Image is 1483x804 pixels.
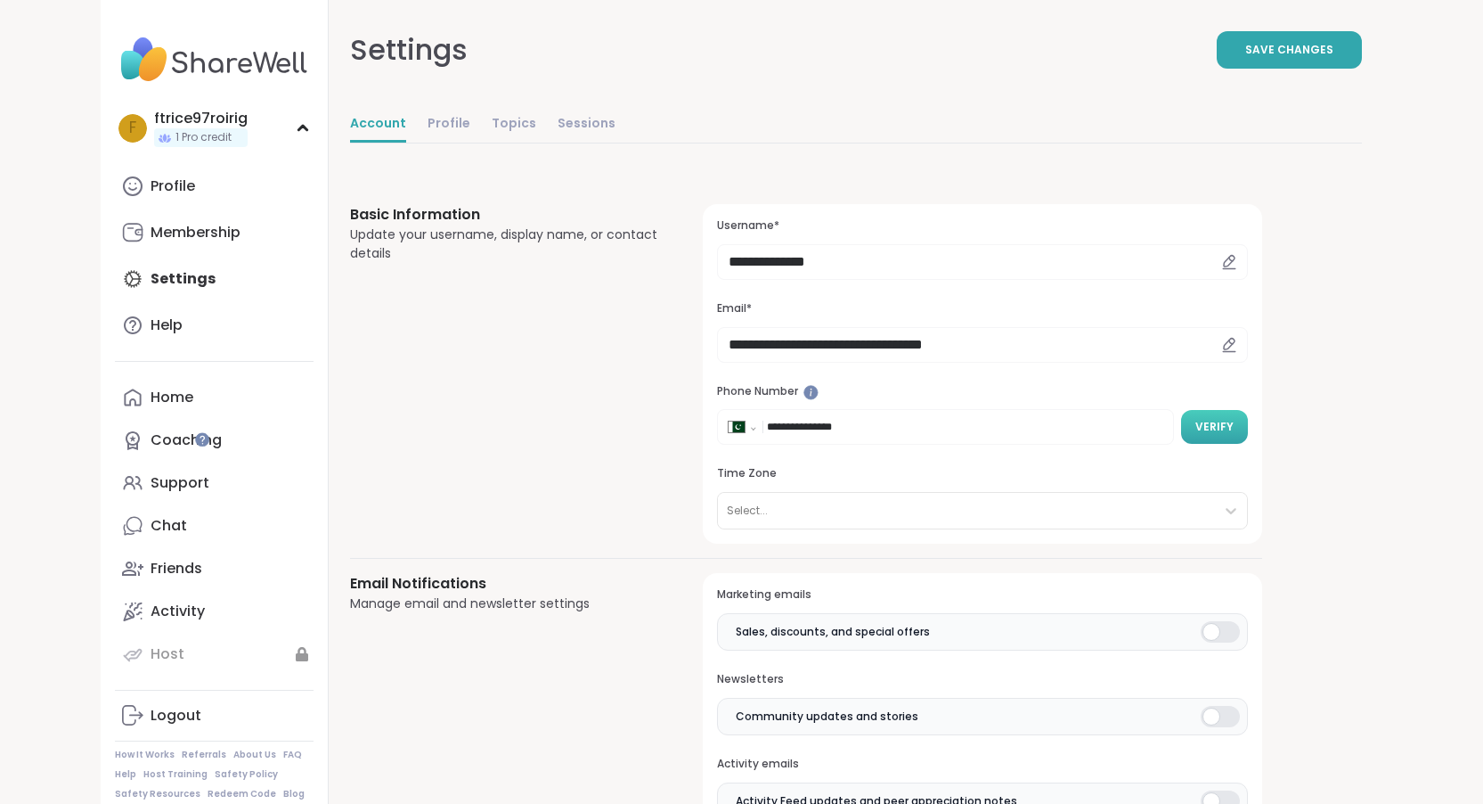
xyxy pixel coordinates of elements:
[129,117,136,140] span: f
[115,419,314,462] a: Coaching
[1245,42,1333,58] span: Save Changes
[350,29,468,71] div: Settings
[115,633,314,676] a: Host
[151,388,193,407] div: Home
[1195,419,1234,435] span: Verify
[182,749,226,761] a: Referrals
[717,384,1247,399] h3: Phone Number
[350,226,661,263] div: Update your username, display name, or contact details
[151,559,202,578] div: Friends
[115,211,314,254] a: Membership
[492,107,536,143] a: Topics
[717,672,1247,687] h3: Newsletters
[115,749,175,761] a: How It Works
[143,768,208,781] a: Host Training
[151,473,209,493] div: Support
[558,107,615,143] a: Sessions
[151,223,240,242] div: Membership
[151,316,183,335] div: Help
[233,749,276,761] a: About Us
[115,768,136,781] a: Help
[283,749,302,761] a: FAQ
[151,602,205,621] div: Activity
[350,107,406,143] a: Account
[736,709,918,725] span: Community updates and stories
[208,788,276,800] a: Redeem Code
[195,432,209,447] iframe: Spotlight
[350,595,661,613] div: Manage email and newsletter settings
[151,516,187,536] div: Chat
[1181,410,1248,444] button: Verify
[350,204,661,226] h3: Basic Information
[115,547,314,590] a: Friends
[151,706,201,726] div: Logout
[1217,31,1362,69] button: Save Changes
[717,757,1247,772] h3: Activity emails
[115,376,314,419] a: Home
[151,431,222,450] div: Coaching
[115,694,314,737] a: Logout
[151,176,195,196] div: Profile
[175,130,232,145] span: 1 Pro credit
[717,587,1247,603] h3: Marketing emails
[717,301,1247,316] h3: Email*
[428,107,470,143] a: Profile
[115,165,314,208] a: Profile
[115,788,200,800] a: Safety Resources
[151,644,184,664] div: Host
[350,573,661,595] h3: Email Notifications
[115,590,314,633] a: Activity
[154,109,248,128] div: ftrice97roirig
[803,385,819,400] iframe: Spotlight
[717,218,1247,234] h3: Username*
[215,768,278,781] a: Safety Policy
[115,29,314,91] img: ShareWell Nav Logo
[283,788,305,800] a: Blog
[115,462,314,505] a: Support
[115,304,314,347] a: Help
[115,505,314,547] a: Chat
[736,624,930,640] span: Sales, discounts, and special offers
[717,466,1247,481] h3: Time Zone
